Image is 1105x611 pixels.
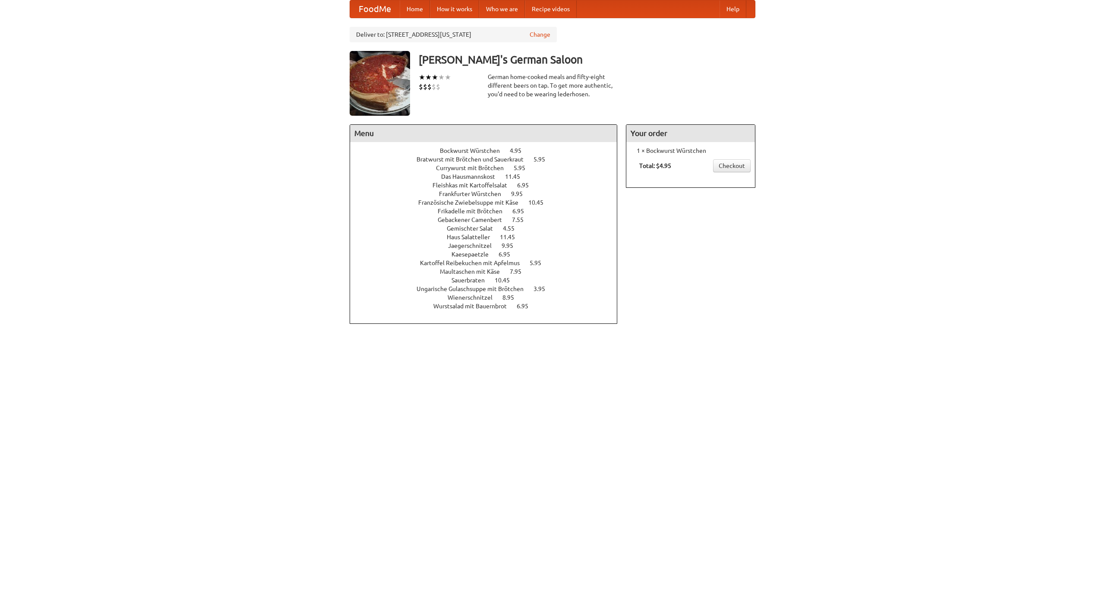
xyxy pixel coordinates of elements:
li: ★ [432,73,438,82]
div: German home-cooked meals and fifty-eight different beers on tap. To get more authentic, you'd nee... [488,73,617,98]
h3: [PERSON_NAME]'s German Saloon [419,51,755,68]
b: Total: $4.95 [639,162,671,169]
a: Frankfurter Würstchen 9.95 [439,190,539,197]
span: Sauerbraten [451,277,493,284]
span: 11.45 [500,234,524,241]
a: Frikadelle mit Brötchen 6.95 [438,208,540,215]
span: Frankfurter Würstchen [439,190,510,197]
span: Gemischter Salat [447,225,502,232]
span: 8.95 [502,294,523,301]
span: Bratwurst mit Brötchen und Sauerkraut [417,156,532,163]
a: Kaesepaetzle 6.95 [451,251,526,258]
span: 4.95 [510,147,530,154]
span: Wienerschnitzel [448,294,501,301]
span: Fleishkas mit Kartoffelsalat [433,182,516,189]
span: Currywurst mit Brötchen [436,165,512,171]
a: Maultaschen mit Käse 7.95 [440,268,537,275]
span: 6.95 [512,208,533,215]
a: Home [400,0,430,18]
a: Change [530,30,550,39]
span: Gebackener Camenbert [438,216,511,223]
a: Help [720,0,746,18]
span: 7.95 [510,268,530,275]
span: 10.45 [495,277,518,284]
a: Recipe videos [525,0,577,18]
a: Wurstsalad mit Bauernbrot 6.95 [433,303,544,310]
a: Französische Zwiebelsuppe mit Käse 10.45 [418,199,559,206]
li: $ [419,82,423,92]
span: 7.55 [512,216,532,223]
span: Ungarische Gulaschsuppe mit Brötchen [417,285,532,292]
li: ★ [419,73,425,82]
span: Jaegerschnitzel [448,242,500,249]
span: 5.95 [534,156,554,163]
li: $ [432,82,436,92]
span: Wurstsalad mit Bauernbrot [433,303,515,310]
span: 5.95 [514,165,534,171]
a: Currywurst mit Brötchen 5.95 [436,165,541,171]
span: 3.95 [534,285,554,292]
div: Deliver to: [STREET_ADDRESS][US_STATE] [350,27,557,42]
li: $ [423,82,427,92]
span: Französische Zwiebelsuppe mit Käse [418,199,527,206]
span: 5.95 [530,260,550,266]
li: 1 × Bockwurst Würstchen [631,146,751,155]
a: Gemischter Salat 4.55 [447,225,530,232]
a: Checkout [713,159,751,172]
li: ★ [445,73,451,82]
li: ★ [438,73,445,82]
a: Kartoffel Reibekuchen mit Apfelmus 5.95 [420,260,557,266]
span: 6.95 [499,251,519,258]
li: $ [427,82,432,92]
span: 10.45 [528,199,552,206]
a: Das Hausmannskost 11.45 [441,173,536,180]
a: FoodMe [350,0,400,18]
a: Who we are [479,0,525,18]
li: $ [436,82,440,92]
a: Jaegerschnitzel 9.95 [448,242,529,249]
a: Fleishkas mit Kartoffelsalat 6.95 [433,182,545,189]
a: Ungarische Gulaschsuppe mit Brötchen 3.95 [417,285,561,292]
a: How it works [430,0,479,18]
li: ★ [425,73,432,82]
span: Bockwurst Würstchen [440,147,508,154]
a: Wienerschnitzel 8.95 [448,294,530,301]
a: Bratwurst mit Brötchen und Sauerkraut 5.95 [417,156,561,163]
span: 9.95 [502,242,522,249]
span: Kartoffel Reibekuchen mit Apfelmus [420,260,528,266]
h4: Menu [350,125,617,142]
h4: Your order [626,125,755,142]
span: Das Hausmannskost [441,173,504,180]
span: Kaesepaetzle [451,251,497,258]
span: 4.55 [503,225,523,232]
span: 9.95 [511,190,531,197]
a: Haus Salatteller 11.45 [447,234,531,241]
img: angular.jpg [350,51,410,116]
a: Gebackener Camenbert 7.55 [438,216,540,223]
a: Bockwurst Würstchen 4.95 [440,147,537,154]
span: Haus Salatteller [447,234,499,241]
span: Frikadelle mit Brötchen [438,208,511,215]
a: Sauerbraten 10.45 [451,277,526,284]
span: Maultaschen mit Käse [440,268,508,275]
span: 11.45 [505,173,529,180]
span: 6.95 [517,182,537,189]
span: 6.95 [517,303,537,310]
